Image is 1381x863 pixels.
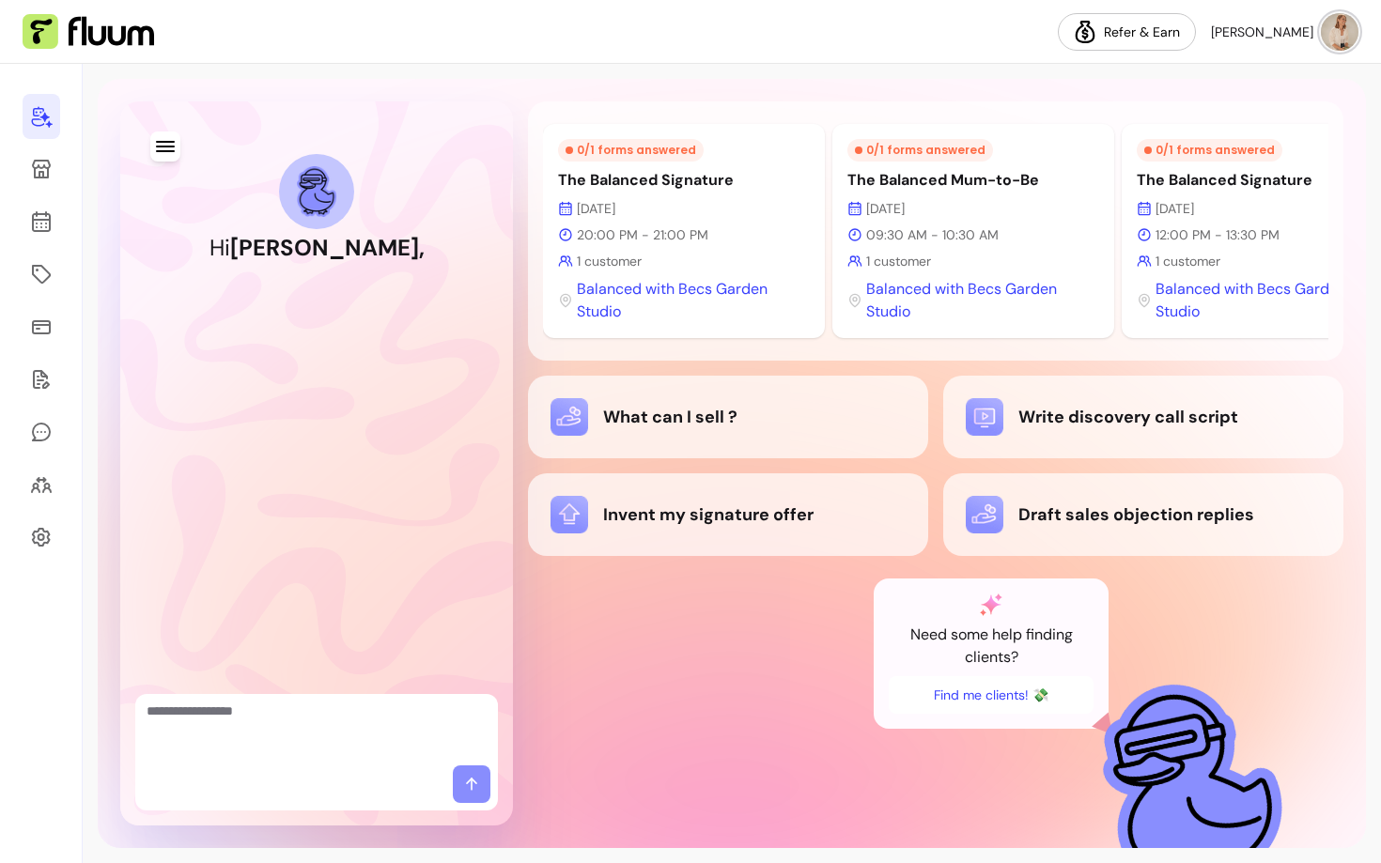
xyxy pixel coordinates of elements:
textarea: Ask me anything... [147,701,487,758]
img: Fluum Logo [23,14,154,50]
div: 0 / 1 forms answered [847,139,993,162]
img: Draft sales objection replies [966,496,1003,533]
a: Settings [23,515,60,560]
img: Write discovery call script [966,398,1003,436]
p: Need some help finding clients? [889,624,1094,669]
a: Home [23,94,60,139]
div: Invent my signature offer [551,496,906,533]
p: 1 customer [847,252,1099,270]
span: [PERSON_NAME] [1211,23,1313,41]
div: What can I sell ? [551,398,906,436]
p: [DATE] [847,199,1099,218]
span: Balanced with Becs Garden Studio [866,278,1099,323]
a: Forms [23,357,60,402]
button: Find me clients! 💸 [889,676,1094,714]
img: AI Co-Founder avatar [297,166,336,216]
b: [PERSON_NAME] , [230,233,425,262]
p: 20:00 PM - 21:00 PM [558,225,810,244]
div: Draft sales objection replies [966,496,1321,533]
img: Invent my signature offer [551,496,588,533]
img: avatar [1321,13,1358,51]
a: Calendar [23,199,60,244]
h2: I'm your AI Co-Founder [217,267,417,293]
div: 0 / 1 forms answered [558,139,704,162]
a: Sales [23,304,60,349]
p: 1 customer [558,252,810,270]
p: The Balanced Signature [558,169,810,192]
img: AI Co-Founder gradient star [980,593,1002,616]
a: Offerings [23,252,60,297]
img: What can I sell ? [551,398,588,436]
div: 0 / 1 forms answered [1137,139,1282,162]
span: Balanced with Becs Garden Studio [577,278,810,323]
a: Clients [23,462,60,507]
button: avatar[PERSON_NAME] [1211,13,1358,51]
h1: Hi [209,233,425,263]
a: Refer & Earn [1058,13,1196,51]
p: 09:30 AM - 10:30 AM [847,225,1099,244]
p: The Balanced Mum-to-Be [847,169,1099,192]
a: My Messages [23,409,60,455]
p: [DATE] [558,199,810,218]
div: Write discovery call script [966,398,1321,436]
a: Storefront [23,146,60,192]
